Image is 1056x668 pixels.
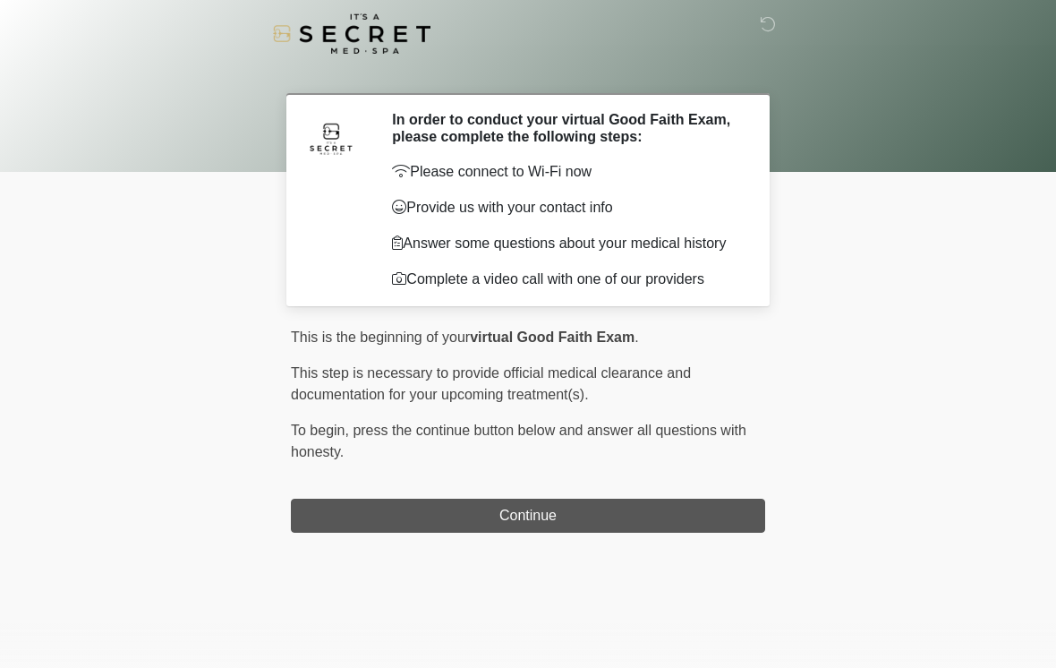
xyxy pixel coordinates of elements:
strong: virtual Good Faith Exam [470,330,634,345]
img: It's A Secret Med Spa Logo [273,13,430,54]
span: press the continue button below and answer all questions with honesty. [291,423,746,459]
h2: In order to conduct your virtual Good Faith Exam, please complete the following steps: [392,111,738,145]
p: Answer some questions about your medical history [392,233,738,254]
img: Agent Avatar [304,111,358,165]
span: This is the beginning of your [291,330,470,345]
p: Complete a video call with one of our providers [392,269,738,290]
span: . [634,330,638,345]
h1: ‎ ‎ [277,64,779,91]
button: Continue [291,499,765,533]
span: To begin, [291,423,353,438]
p: Provide us with your contact info [392,197,738,218]
p: Please connect to Wi-Fi now [392,161,738,183]
span: This step is necessary to provide official medical clearance and documentation for your upcoming ... [291,365,691,402]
